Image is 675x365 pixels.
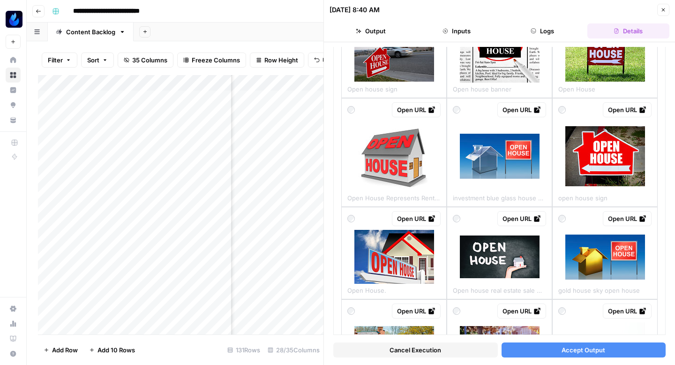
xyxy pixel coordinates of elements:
[264,55,298,65] span: Row Height
[87,55,99,65] span: Sort
[224,342,264,357] div: 131 Rows
[264,342,323,357] div: 28/35 Columns
[118,53,173,68] button: 35 Columns
[132,55,167,65] span: 35 Columns
[502,105,541,114] div: Open URL
[392,102,441,117] a: Open URL
[453,191,546,203] span: investment blue glass house open house
[502,306,541,316] div: Open URL
[565,29,645,82] img: open-house.jpg
[397,105,435,114] div: Open URL
[497,211,546,226] a: Open URL
[603,211,652,226] a: Open URL
[502,214,541,223] div: Open URL
[38,342,83,357] button: Add Row
[460,28,540,83] img: open-house-banner.jpg
[192,55,240,65] span: Freeze Columns
[558,284,640,295] span: gold house sky open house
[177,53,246,68] button: Freeze Columns
[6,331,21,346] a: Learning Hub
[603,304,652,319] a: Open URL
[6,301,21,316] a: Settings
[608,214,646,223] div: Open URL
[460,236,540,278] img: open-house-real-estate-sale-sign-on-black-chalkboard-texture-with-real-estate-agent-hand.jpg
[6,98,21,113] a: Opportunities
[308,53,345,68] button: Undo
[81,53,114,68] button: Sort
[97,345,135,355] span: Add 10 Rows
[48,23,134,41] a: Content Backlog
[397,214,435,223] div: Open URL
[6,68,21,83] a: Browse
[6,8,21,31] button: Workspace: AgentFire Content
[354,230,434,284] img: open-house.jpg
[497,102,546,117] a: Open URL
[6,53,21,68] a: Home
[502,342,666,357] button: Accept Output
[603,102,652,117] a: Open URL
[460,134,540,179] img: investment-blue-glass-house-open-house.jpg
[392,304,441,319] a: Open URL
[587,23,669,38] button: Details
[608,105,646,114] div: Open URL
[453,83,511,94] span: Open house banner
[390,345,441,355] span: Cancel Execution
[565,235,645,280] img: gold-house-sky-open-house.jpg
[250,53,304,68] button: Row Height
[330,23,412,38] button: Output
[333,342,498,357] button: Cancel Execution
[347,191,441,203] span: Open House Represents Rental Real Estate Agent And Sale 3d Rendering
[83,342,141,357] button: Add 10 Rows
[48,55,63,65] span: Filter
[52,345,78,355] span: Add Row
[397,306,435,316] div: Open URL
[392,211,441,226] a: Open URL
[415,23,497,38] button: Inputs
[6,346,21,361] button: Help + Support
[562,345,605,355] span: Accept Output
[558,83,595,94] span: Open House
[6,316,21,331] a: Usage
[330,5,380,15] div: [DATE] 8:40 AM
[6,83,21,98] a: Insights
[42,53,77,68] button: Filter
[6,11,22,28] img: AgentFire Content Logo
[502,23,584,38] button: Logs
[347,83,397,94] span: Open house sign
[558,191,607,203] span: open house sign
[565,126,645,186] img: open-house-sign.jpg
[6,113,21,128] a: Your Data
[66,27,115,37] div: Content Backlog
[354,29,434,82] img: open-house-sign.jpg
[354,121,434,191] img: open-house-represents-rental-real-estate-agent-and-sale-3d-rendering.jpg
[608,306,646,316] div: Open URL
[497,304,546,319] a: Open URL
[347,284,386,295] span: Open House.
[453,284,546,295] span: Open house real estate sale sign on black chalkboard texture with Real Estate Agent hand showing ...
